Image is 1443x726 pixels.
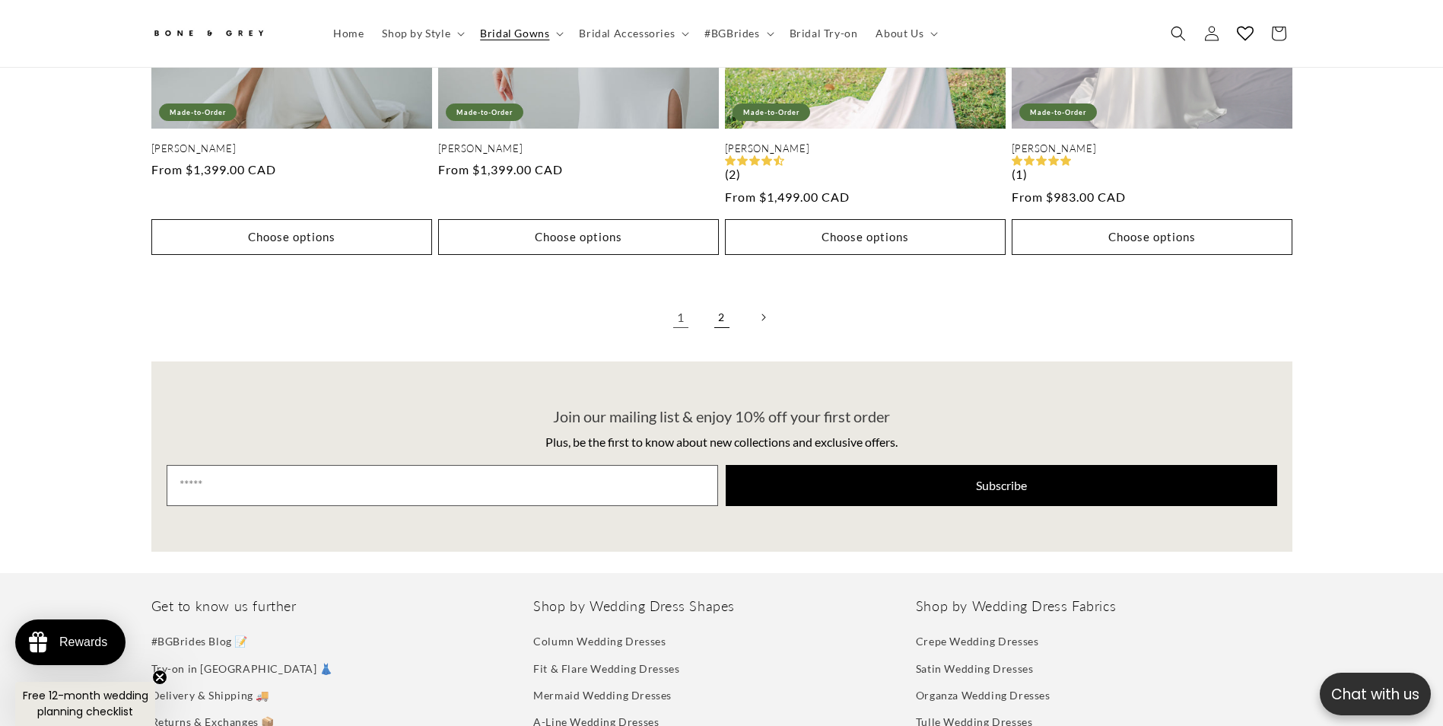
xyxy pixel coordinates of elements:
[1162,17,1195,50] summary: Search
[151,142,432,155] a: [PERSON_NAME]
[15,682,155,726] div: Free 12-month wedding planning checklistClose teaser
[151,597,528,615] h2: Get to know us further
[151,219,432,255] button: Choose options
[151,655,333,682] a: Try-on in [GEOGRAPHIC_DATA] 👗
[1012,142,1292,155] a: [PERSON_NAME]
[876,27,923,40] span: About Us
[866,18,944,49] summary: About Us
[1320,683,1431,705] p: Chat with us
[705,301,739,334] a: Page 2
[59,635,107,649] div: Rewards
[373,18,471,49] summary: Shop by Style
[438,142,719,155] a: [PERSON_NAME]
[746,301,780,334] a: Next page
[726,465,1277,506] button: Subscribe
[145,15,309,52] a: Bone and Grey Bridal
[570,18,695,49] summary: Bridal Accessories
[23,688,148,719] span: Free 12-month wedding planning checklist
[471,18,570,49] summary: Bridal Gowns
[704,27,759,40] span: #BGBrides
[695,18,780,49] summary: #BGBrides
[151,21,265,46] img: Bone and Grey Bridal
[382,27,450,40] span: Shop by Style
[533,597,910,615] h2: Shop by Wedding Dress Shapes
[780,18,867,49] a: Bridal Try-on
[333,27,364,40] span: Home
[916,655,1034,682] a: Satin Wedding Dresses
[152,670,167,685] button: Close teaser
[916,597,1292,615] h2: Shop by Wedding Dress Fabrics
[1320,673,1431,715] button: Open chatbox
[579,27,675,40] span: Bridal Accessories
[1012,219,1292,255] button: Choose options
[725,142,1006,155] a: [PERSON_NAME]
[438,219,719,255] button: Choose options
[480,27,549,40] span: Bridal Gowns
[151,301,1292,334] nav: Pagination
[167,465,718,506] input: Email
[916,682,1050,708] a: Organza Wedding Dresses
[151,632,249,654] a: #BGBrides Blog 📝
[725,219,1006,255] button: Choose options
[324,18,373,49] a: Home
[545,435,898,449] span: Plus, be the first to know about new collections and exclusive offers.
[151,682,270,708] a: Delivery & Shipping 🚚
[533,682,672,708] a: Mermaid Wedding Dresses
[553,407,890,425] span: Join our mailing list & enjoy 10% off your first order
[664,301,698,334] a: Page 1
[790,27,858,40] span: Bridal Try-on
[533,655,679,682] a: Fit & Flare Wedding Dresses
[916,632,1039,654] a: Crepe Wedding Dresses
[533,632,666,654] a: Column Wedding Dresses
